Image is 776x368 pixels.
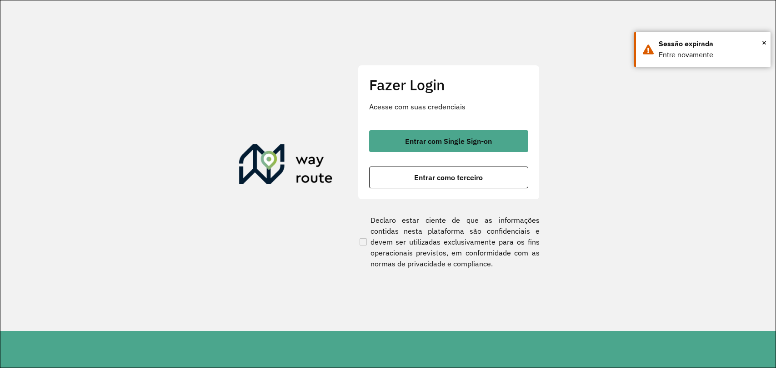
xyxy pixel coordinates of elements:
[762,36,766,49] span: ×
[369,167,528,188] button: button
[659,49,764,60] div: Entre novamente
[358,215,540,269] label: Declaro estar ciente de que as informações contidas nesta plataforma são confidenciais e devem se...
[659,39,764,49] div: Sessão expirada
[762,36,766,49] button: Close
[369,130,528,152] button: button
[239,144,333,188] img: Roteirizador AmbevTech
[405,137,492,145] span: Entrar com Single Sign-on
[369,101,528,112] p: Acesse com suas credenciais
[369,76,528,93] h2: Fazer Login
[414,174,483,181] span: Entrar como terceiro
